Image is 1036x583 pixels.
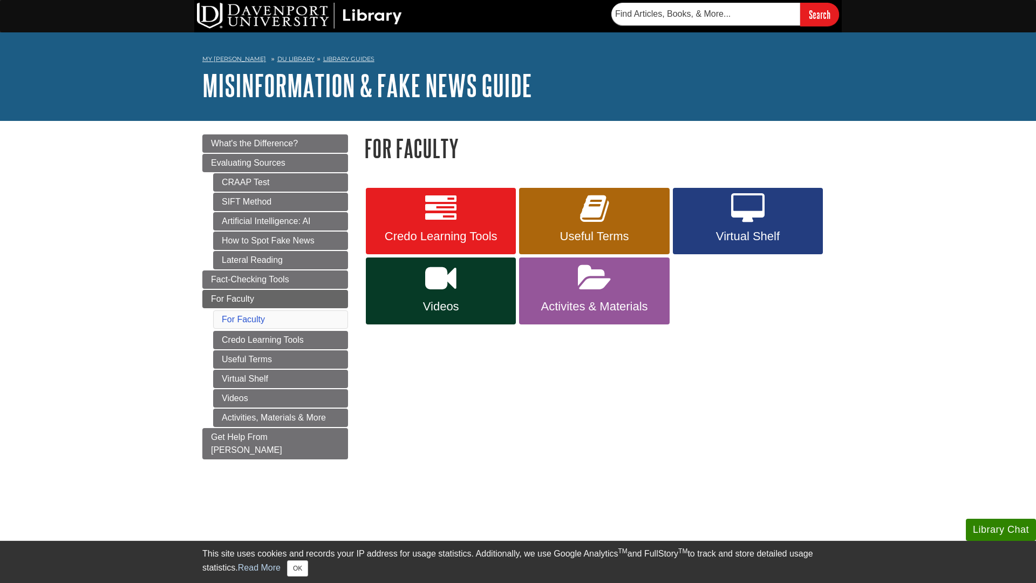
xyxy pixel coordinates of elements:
[673,188,823,255] a: Virtual Shelf
[519,188,669,255] a: Useful Terms
[611,3,800,25] input: Find Articles, Books, & More...
[800,3,839,26] input: Search
[197,3,402,29] img: DU Library
[287,560,308,577] button: Close
[611,3,839,26] form: Searches DU Library's articles, books, and more
[213,212,348,231] a: Artificial Intelligence: AI
[527,229,661,243] span: Useful Terms
[202,428,348,459] a: Get Help From [PERSON_NAME]
[213,409,348,427] a: Activities, Materials & More
[202,134,348,459] div: Guide Page Menu
[202,69,532,102] a: Misinformation & Fake News Guide
[238,563,281,572] a: Read More
[211,432,282,455] span: Get Help From [PERSON_NAME]
[213,251,348,269] a: Lateral Reading
[202,290,348,308] a: For Faculty
[364,134,834,162] h1: For Faculty
[222,315,265,324] a: For Faculty
[202,154,348,172] a: Evaluating Sources
[213,173,348,192] a: CRAAP Test
[211,294,254,303] span: For Faculty
[374,300,508,314] span: Videos
[213,193,348,211] a: SIFT Method
[202,52,834,69] nav: breadcrumb
[213,350,348,369] a: Useful Terms
[211,139,298,148] span: What's the Difference?
[374,229,508,243] span: Credo Learning Tools
[277,55,315,63] a: DU Library
[527,300,661,314] span: Activites & Materials
[966,519,1036,541] button: Library Chat
[211,275,289,284] span: Fact-Checking Tools
[202,55,266,64] a: My [PERSON_NAME]
[202,270,348,289] a: Fact-Checking Tools
[202,547,834,577] div: This site uses cookies and records your IP address for usage statistics. Additionally, we use Goo...
[618,547,627,555] sup: TM
[519,257,669,324] a: Activites & Materials
[211,158,285,167] span: Evaluating Sources
[366,257,516,324] a: Videos
[366,188,516,255] a: Credo Learning Tools
[681,229,815,243] span: Virtual Shelf
[202,134,348,153] a: What's the Difference?
[678,547,687,555] sup: TM
[213,389,348,408] a: Videos
[213,232,348,250] a: How to Spot Fake News
[213,370,348,388] a: Virtual Shelf
[213,331,348,349] a: Credo Learning Tools
[323,55,374,63] a: Library Guides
